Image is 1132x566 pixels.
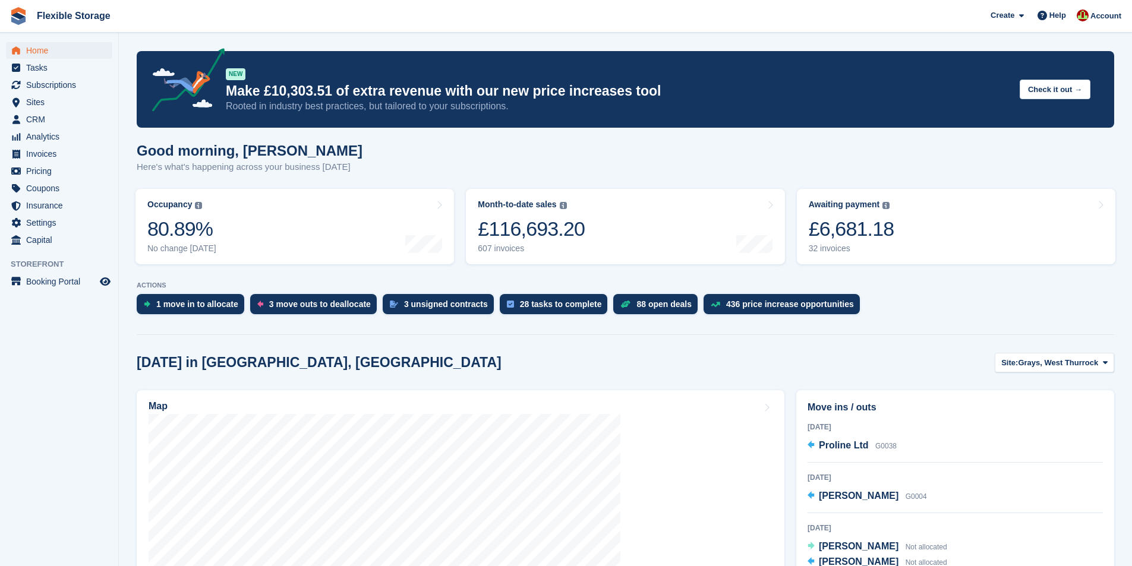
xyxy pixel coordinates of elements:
img: move_ins_to_allocate_icon-fdf77a2bb77ea45bf5b3d319d69a93e2d87916cf1d5bf7949dd705db3b84f3ca.svg [144,301,150,308]
div: Occupancy [147,200,192,210]
a: Awaiting payment £6,681.18 32 invoices [797,189,1115,264]
span: Home [26,42,97,59]
p: Here's what's happening across your business [DATE] [137,160,362,174]
img: icon-info-grey-7440780725fd019a000dd9b08b2336e03edf1995a4989e88bcd33f0948082b44.svg [560,202,567,209]
span: Proline Ltd [819,440,869,450]
a: menu [6,94,112,110]
img: stora-icon-8386f47178a22dfd0bd8f6a31ec36ba5ce8667c1dd55bd0f319d3a0aa187defe.svg [10,7,27,25]
p: Make £10,303.51 of extra revenue with our new price increases tool [226,83,1010,100]
div: [DATE] [808,523,1103,533]
span: CRM [26,111,97,128]
span: Storefront [11,258,118,270]
span: Tasks [26,59,97,76]
a: 28 tasks to complete [500,294,614,320]
span: Grays, West Thurrock [1018,357,1098,369]
span: [PERSON_NAME] [819,541,898,551]
div: £6,681.18 [809,217,894,241]
div: £116,693.20 [478,217,585,241]
a: menu [6,180,112,197]
span: Insurance [26,197,97,214]
span: Coupons [26,180,97,197]
span: Not allocated [906,543,947,551]
a: 1 move in to allocate [137,294,250,320]
a: menu [6,59,112,76]
span: Subscriptions [26,77,97,93]
a: 436 price increase opportunities [704,294,866,320]
span: Invoices [26,146,97,162]
a: menu [6,111,112,128]
div: 1 move in to allocate [156,299,238,309]
div: 436 price increase opportunities [726,299,854,309]
a: menu [6,232,112,248]
div: 80.89% [147,217,216,241]
span: Booking Portal [26,273,97,290]
a: Preview store [98,274,112,289]
span: [PERSON_NAME] [819,491,898,501]
a: 88 open deals [613,294,704,320]
img: icon-info-grey-7440780725fd019a000dd9b08b2336e03edf1995a4989e88bcd33f0948082b44.svg [882,202,890,209]
div: [DATE] [808,422,1103,432]
span: Help [1049,10,1066,21]
h1: Good morning, [PERSON_NAME] [137,143,362,159]
h2: Move ins / outs [808,400,1103,415]
p: Rooted in industry best practices, but tailored to your subscriptions. [226,100,1010,113]
div: No change [DATE] [147,244,216,254]
h2: [DATE] in [GEOGRAPHIC_DATA], [GEOGRAPHIC_DATA] [137,355,502,371]
span: Analytics [26,128,97,145]
a: menu [6,42,112,59]
div: 88 open deals [636,299,692,309]
a: menu [6,128,112,145]
span: Pricing [26,163,97,179]
a: Proline Ltd G0038 [808,438,897,454]
a: menu [6,77,112,93]
img: move_outs_to_deallocate_icon-f764333ba52eb49d3ac5e1228854f67142a1ed5810a6f6cc68b1a99e826820c5.svg [257,301,263,308]
p: ACTIONS [137,282,1114,289]
a: menu [6,197,112,214]
img: task-75834270c22a3079a89374b754ae025e5fb1db73e45f91037f5363f120a921f8.svg [507,301,514,308]
button: Site: Grays, West Thurrock [995,353,1114,372]
div: 3 unsigned contracts [404,299,488,309]
span: Sites [26,94,97,110]
img: contract_signature_icon-13c848040528278c33f63329250d36e43548de30e8caae1d1a13099fd9432cc5.svg [390,301,398,308]
a: menu [6,163,112,179]
a: menu [6,146,112,162]
div: 28 tasks to complete [520,299,602,309]
a: 3 move outs to deallocate [250,294,383,320]
img: price_increase_opportunities-93ffe204e8149a01c8c9dc8f82e8f89637d9d84a8eef4429ea346261dce0b2c0.svg [711,302,720,307]
div: Month-to-date sales [478,200,556,210]
a: menu [6,214,112,231]
a: Occupancy 80.89% No change [DATE] [135,189,454,264]
a: [PERSON_NAME] G0004 [808,489,927,504]
img: deal-1b604bf984904fb50ccaf53a9ad4b4a5d6e5aea283cecdc64d6e3604feb123c2.svg [620,300,630,308]
a: menu [6,273,112,290]
a: [PERSON_NAME] Not allocated [808,539,947,555]
span: Capital [26,232,97,248]
span: G0004 [906,492,927,501]
a: Month-to-date sales £116,693.20 607 invoices [466,189,784,264]
a: Flexible Storage [32,6,115,26]
div: Awaiting payment [809,200,880,210]
div: [DATE] [808,472,1103,483]
img: icon-info-grey-7440780725fd019a000dd9b08b2336e03edf1995a4989e88bcd33f0948082b44.svg [195,202,202,209]
span: Create [991,10,1014,21]
div: 32 invoices [809,244,894,254]
div: 607 invoices [478,244,585,254]
img: price-adjustments-announcement-icon-8257ccfd72463d97f412b2fc003d46551f7dbcb40ab6d574587a9cd5c0d94... [142,48,225,116]
span: G0038 [875,442,897,450]
div: NEW [226,68,245,80]
a: 3 unsigned contracts [383,294,500,320]
img: David Jones [1077,10,1089,21]
span: Settings [26,214,97,231]
span: Site: [1001,357,1018,369]
button: Check it out → [1020,80,1090,99]
div: 3 move outs to deallocate [269,299,371,309]
span: Account [1090,10,1121,22]
h2: Map [149,401,168,412]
